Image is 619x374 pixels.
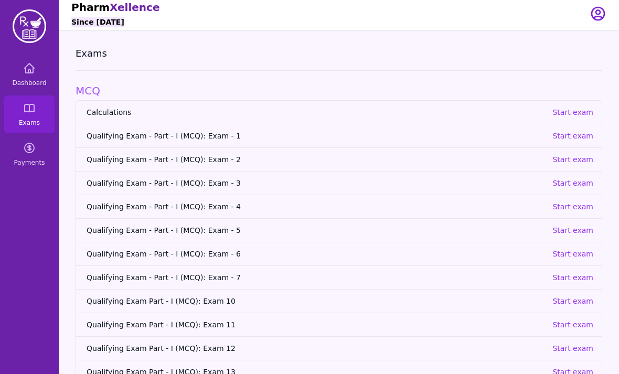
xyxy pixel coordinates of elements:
a: Qualifying Exam - Part - I (MCQ): Exam - 1Start exam [76,124,602,148]
a: Qualifying Exam Part - I (MCQ): Exam 12Start exam [76,337,602,360]
span: Dashboard [12,79,46,88]
h6: Since [DATE] [71,17,124,28]
span: Xellence [110,2,159,14]
h1: MCQ [76,84,602,99]
a: Qualifying Exam Part - I (MCQ): Exam 10Start exam [76,290,602,313]
h3: Exams [76,48,602,60]
span: Qualifying Exam Part - I (MCQ): Exam 10 [87,296,544,307]
span: Qualifying Exam - Part - I (MCQ): Exam - 1 [87,131,544,142]
p: Start exam [552,273,593,283]
span: Qualifying Exam Part - I (MCQ): Exam 11 [87,320,544,330]
p: Start exam [552,226,593,236]
a: CalculationsStart exam [76,101,602,124]
p: Start exam [552,108,593,118]
p: Start exam [552,178,593,189]
p: Start exam [552,344,593,354]
span: Qualifying Exam - Part - I (MCQ): Exam - 2 [87,155,544,165]
a: Dashboard [4,56,55,94]
a: Exams [4,96,55,134]
span: Pharm [71,2,110,14]
p: Start exam [552,296,593,307]
a: Qualifying Exam - Part - I (MCQ): Exam - 5Start exam [76,219,602,242]
a: Qualifying Exam - Part - I (MCQ): Exam - 7Start exam [76,266,602,290]
span: Calculations [87,108,544,118]
p: Start exam [552,131,593,142]
a: Qualifying Exam - Part - I (MCQ): Exam - 6Start exam [76,242,602,266]
p: Start exam [552,320,593,330]
span: Payments [14,159,45,167]
span: Qualifying Exam - Part - I (MCQ): Exam - 3 [87,178,544,189]
span: Qualifying Exam - Part - I (MCQ): Exam - 6 [87,249,544,260]
a: Qualifying Exam Part - I (MCQ): Exam 11Start exam [76,313,602,337]
p: Start exam [552,249,593,260]
span: Qualifying Exam - Part - I (MCQ): Exam - 7 [87,273,544,283]
span: Qualifying Exam - Part - I (MCQ): Exam - 5 [87,226,544,236]
a: Qualifying Exam - Part - I (MCQ): Exam - 4Start exam [76,195,602,219]
a: Qualifying Exam - Part - I (MCQ): Exam - 2Start exam [76,148,602,172]
p: Start exam [552,202,593,212]
span: Qualifying Exam - Part - I (MCQ): Exam - 4 [87,202,544,212]
p: Start exam [552,155,593,165]
img: PharmXellence Logo [13,10,46,44]
a: Payments [4,136,55,174]
a: Qualifying Exam - Part - I (MCQ): Exam - 3Start exam [76,172,602,195]
span: Qualifying Exam Part - I (MCQ): Exam 12 [87,344,544,354]
span: Exams [19,119,40,127]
